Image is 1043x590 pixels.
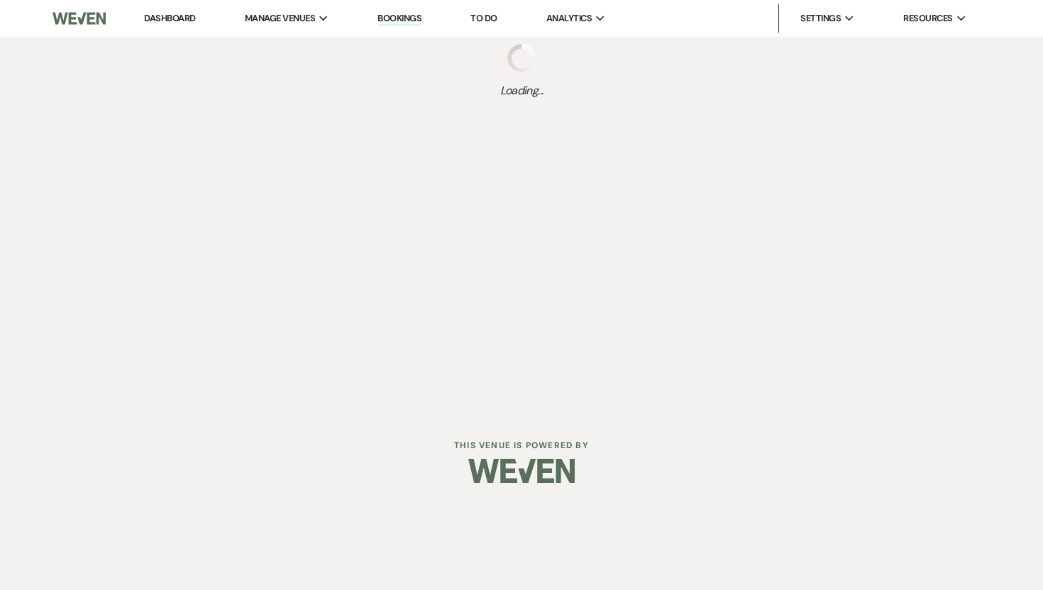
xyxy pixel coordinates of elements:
img: Weven Logo [468,446,575,496]
span: Resources [903,11,952,26]
span: Manage Venues [245,11,315,26]
span: Loading... [500,82,543,99]
img: loading spinner [507,44,536,72]
a: Dashboard [144,12,195,24]
span: Settings [800,11,841,26]
img: Weven Logo [53,4,106,33]
span: Analytics [546,11,592,26]
a: Bookings [377,12,421,26]
a: To Do [470,12,497,24]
